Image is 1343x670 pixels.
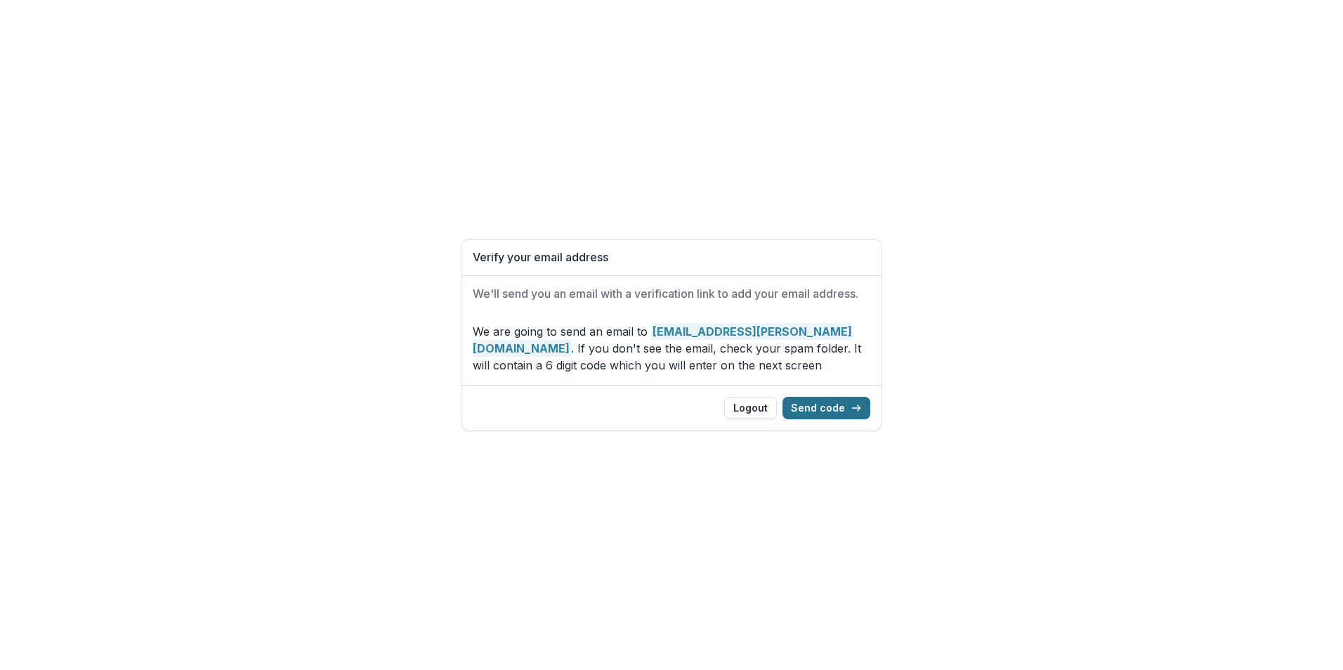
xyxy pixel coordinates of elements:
p: We are going to send an email to . If you don't see the email, check your spam folder. It will co... [473,323,870,374]
h1: Verify your email address [473,251,870,264]
strong: [EMAIL_ADDRESS][PERSON_NAME][DOMAIN_NAME] [473,323,852,357]
button: Logout [724,397,777,419]
h2: We'll send you an email with a verification link to add your email address. [473,287,870,301]
button: Send code [782,397,870,419]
